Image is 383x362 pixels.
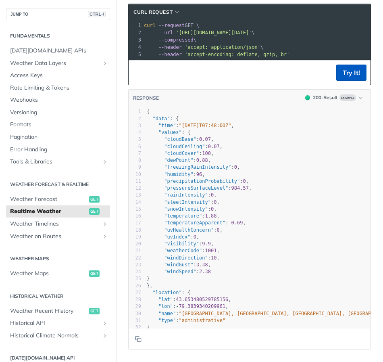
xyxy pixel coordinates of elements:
button: Show subpages for Tools & Libraries [102,159,108,165]
span: } [147,276,150,281]
span: : , [147,136,214,142]
span: : , [147,213,220,219]
span: "temperatureApparent" [164,220,225,226]
span: 3.38 [196,262,208,268]
div: 22 [129,255,141,262]
span: "[DATE]T07:48:00Z" [179,123,231,128]
span: 0 [214,199,216,205]
div: 26 [129,282,141,289]
div: 14 [129,199,141,206]
span: Weather Timelines [10,220,100,228]
span: "time" [158,123,176,128]
span: 0 [243,178,246,184]
span: : , [147,192,217,198]
span: : , [147,172,205,177]
span: get [89,270,100,277]
span: 0.88 [196,157,208,163]
span: --header [158,44,182,50]
span: \ [144,44,263,50]
span: : [147,269,211,274]
span: \ [144,30,255,36]
a: Formats [6,119,110,131]
div: 17 [129,220,141,226]
a: Rate Limiting & Tokens [6,82,110,94]
span: get [89,208,100,215]
span: "location" [152,290,181,295]
span: Error Handling [10,146,108,154]
div: 8 [129,157,141,164]
span: 96 [196,172,202,177]
span: cURL Request [133,8,173,16]
span: "administrative" [179,318,226,323]
span: "sleetIntensity" [164,199,211,205]
div: 30 [129,310,141,317]
div: 23 [129,262,141,268]
div: 15 [129,206,141,213]
h2: Weather Maps [6,255,110,262]
div: 18 [129,227,141,234]
div: 29 [129,303,141,310]
span: "dewPoint" [164,157,193,163]
div: 200 - Result [313,94,338,101]
div: 20 [129,241,141,247]
button: Try It! [336,65,366,81]
span: [DATE][DOMAIN_NAME] APIs [10,47,108,55]
span: "rainIntensity" [164,192,208,198]
button: Show subpages for Weather Data Layers [102,60,108,67]
h2: Weather Forecast & realtime [6,181,110,188]
span: : [147,318,225,323]
div: 5 [129,136,141,143]
span: : , [147,178,249,184]
div: 7 [129,150,141,157]
span: "type" [158,318,176,323]
a: Weather on RoutesShow subpages for Weather on Routes [6,230,110,243]
span: 984.57 [231,185,249,191]
button: Show subpages for Historical Climate Normals [102,333,108,339]
span: --header [158,52,182,57]
span: : , [147,206,217,212]
span: 'accept-encoding: deflate, gzip, br' [185,52,289,57]
span: "name" [158,311,176,316]
span: 0 [216,227,219,233]
span: '[URL][DOMAIN_NAME][DATE]' [176,30,252,36]
div: 27 [129,289,141,296]
span: 1001 [205,248,217,253]
h2: Historical Weather [6,293,110,300]
span: Versioning [10,109,108,117]
span: Weather Maps [10,270,87,278]
span: : , [147,255,220,261]
span: "weatherCode" [164,248,202,253]
div: 13 [129,192,141,199]
div: 1 [129,108,141,115]
div: 10 [129,171,141,178]
span: --compressed [158,37,194,43]
a: Weather Forecastget [6,193,110,205]
span: "lat" [158,297,173,302]
a: Pagination [6,131,110,143]
span: Weather Recent History [10,307,87,315]
div: 3 [129,36,142,44]
span: : , [147,248,220,253]
span: 43.653480529785156 [176,297,228,302]
span: : , [147,227,223,233]
span: "uvHealthConcern" [164,227,214,233]
span: "cloudCover" [164,151,199,156]
span: 1.88 [205,213,217,219]
span: "pressureSurfaceLevel" [164,185,228,191]
span: 200 [305,95,310,100]
span: : , [147,185,252,191]
span: "precipitationProbability" [164,178,240,184]
h2: [DATE][DOMAIN_NAME] API [6,354,110,362]
span: { [147,109,150,114]
span: Weather Data Layers [10,59,100,67]
div: 6 [129,143,141,150]
span: "uvIndex" [164,234,190,240]
span: 2.38 [199,269,211,274]
span: Historical API [10,319,100,327]
span: "values" [158,130,182,135]
span: Rate Limiting & Tokens [10,84,108,92]
span: 0 [211,206,214,212]
div: 32 [129,324,141,331]
span: "windGust" [164,262,193,268]
button: JUMP TOCTRL-/ [6,8,110,20]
